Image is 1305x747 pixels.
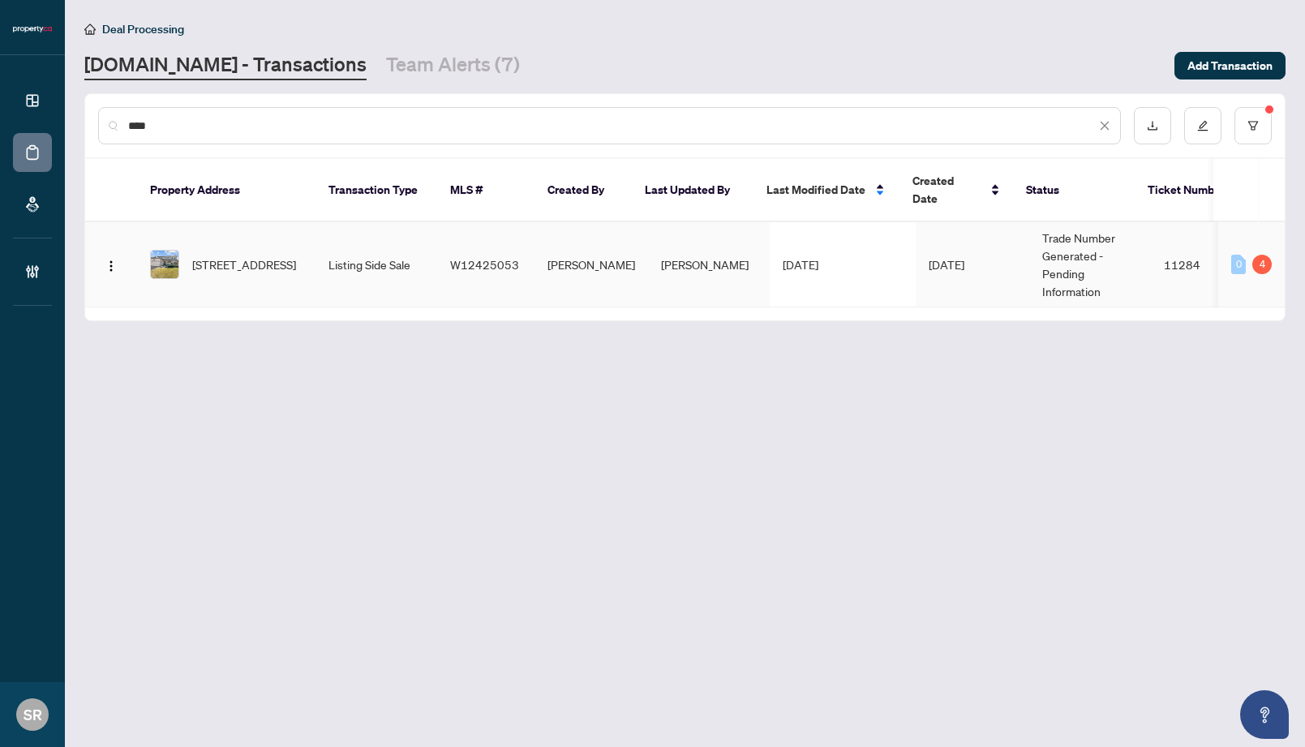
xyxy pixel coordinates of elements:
span: Deal Processing [102,22,184,36]
th: Ticket Number [1135,159,1248,222]
span: home [84,24,96,35]
span: Created Date [912,172,981,208]
th: Created Date [899,159,1013,222]
td: 11284 [1151,222,1264,307]
th: Last Updated By [632,159,753,222]
td: Listing Side Sale [316,222,437,307]
span: [STREET_ADDRESS] [192,255,296,273]
img: logo [13,24,52,34]
button: Add Transaction [1174,52,1286,79]
td: Trade Number Generated - Pending Information [1029,222,1151,307]
span: [PERSON_NAME] [547,257,635,272]
span: W12425053 [450,257,519,272]
button: Open asap [1240,690,1289,739]
td: [PERSON_NAME] [648,222,770,307]
button: Logo [98,251,124,277]
button: download [1134,107,1171,144]
a: Team Alerts (7) [386,51,520,80]
a: [DOMAIN_NAME] - Transactions [84,51,367,80]
button: edit [1184,107,1221,144]
th: Created By [534,159,632,222]
span: Add Transaction [1187,53,1273,79]
button: filter [1234,107,1272,144]
div: 0 [1231,255,1246,274]
span: [DATE] [929,257,964,272]
div: 4 [1252,255,1272,274]
th: Transaction Type [316,159,437,222]
span: close [1099,120,1110,131]
span: Last Modified Date [766,181,865,199]
th: Property Address [137,159,316,222]
th: Status [1013,159,1135,222]
span: edit [1197,120,1208,131]
img: thumbnail-img [151,251,178,278]
span: [DATE] [783,257,818,272]
span: download [1147,120,1158,131]
img: Logo [105,260,118,273]
span: SR [24,703,42,726]
th: MLS # [437,159,534,222]
span: filter [1247,120,1259,131]
th: Last Modified Date [753,159,899,222]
